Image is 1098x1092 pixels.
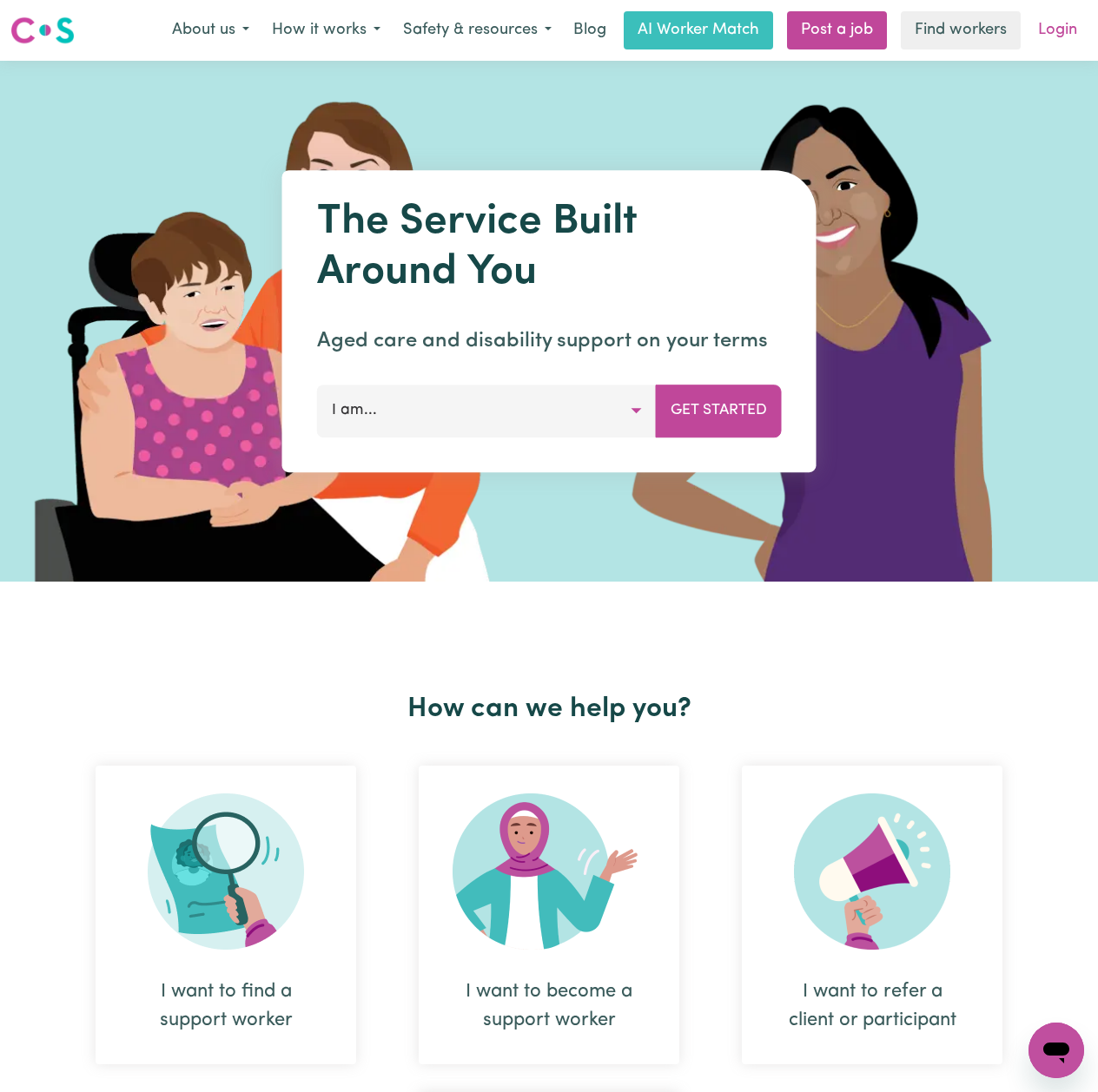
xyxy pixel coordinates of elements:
[96,766,356,1064] div: I want to find a support worker
[10,10,75,50] a: Careseekers logo
[10,15,75,46] img: Careseekers logo
[419,766,679,1064] div: I want to become a support worker
[563,11,617,49] a: Blog
[261,12,392,49] button: How it works
[317,198,782,298] h1: The Service Built Around You
[453,793,645,950] img: Become Worker
[137,977,314,1035] div: I want to find a support worker
[317,385,657,437] button: I am...
[624,11,773,49] a: AI Worker Match
[901,11,1021,49] a: Find workers
[1029,1023,1084,1078] iframe: Button to launch messaging window
[1028,11,1088,49] a: Login
[392,12,563,49] button: Safety & resources
[787,11,887,49] a: Post a job
[148,793,304,950] img: Search
[794,793,950,950] img: Refer
[64,693,1034,726] h2: How can we help you?
[742,766,1002,1064] div: I want to refer a client or participant
[161,12,261,49] button: About us
[784,977,961,1035] div: I want to refer a client or participant
[656,385,782,437] button: Get Started
[317,326,782,357] p: Aged care and disability support on your terms
[460,977,638,1035] div: I want to become a support worker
